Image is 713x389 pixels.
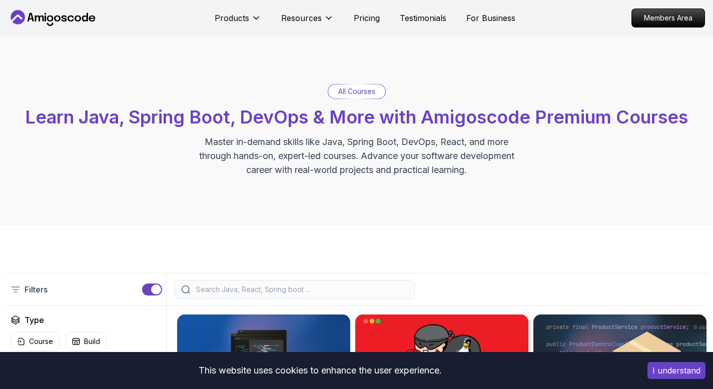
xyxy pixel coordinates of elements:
p: Products [215,12,249,24]
p: Resources [281,12,322,24]
a: Pricing [354,12,380,24]
p: Course [29,336,53,346]
p: Members Area [632,9,704,27]
div: This website uses cookies to enhance the user experience. [8,359,632,381]
a: For Business [466,12,515,24]
span: Learn Java, Spring Boot, DevOps & More with Amigoscode Premium Courses [25,106,688,128]
p: Master in-demand skills like Java, Spring Boot, DevOps, React, and more through hands-on, expert-... [189,135,525,177]
p: All Courses [338,86,375,96]
input: Search Java, React, Spring boot ... [194,284,408,294]
button: Accept cookies [647,362,705,379]
a: Testimonials [400,12,446,24]
button: Resources [281,12,334,32]
a: Members Area [631,8,705,27]
h2: Type [25,314,44,326]
p: Filters [25,283,48,295]
button: Build [66,332,107,351]
p: Build [84,336,100,346]
button: Course [11,332,60,351]
button: Products [215,12,261,32]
